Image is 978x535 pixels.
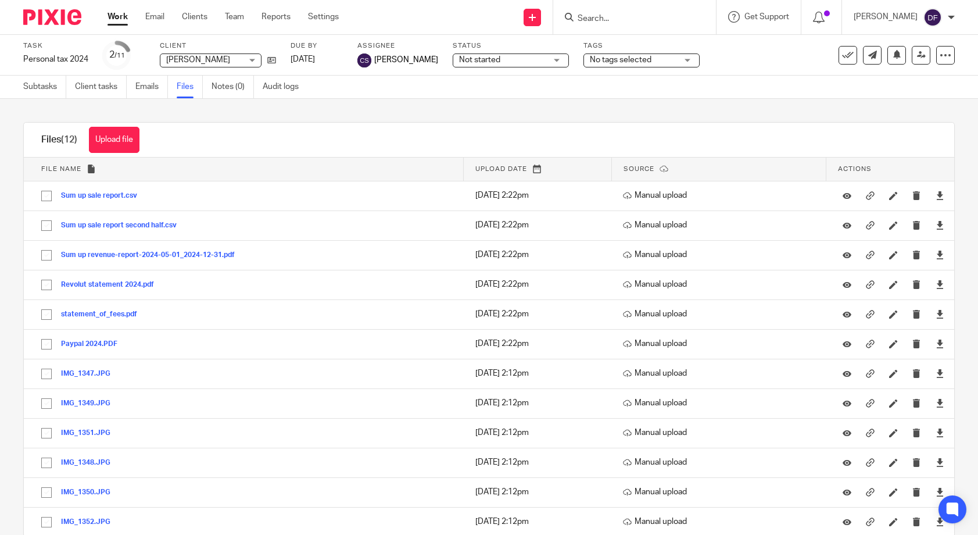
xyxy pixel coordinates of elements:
button: IMG_1348.JPG [61,459,119,467]
span: Actions [838,166,872,172]
span: [PERSON_NAME] [166,56,230,64]
h1: Files [41,134,77,146]
p: [DATE] 2:22pm [475,190,606,201]
label: Assignee [357,41,438,51]
a: Subtasks [23,76,66,98]
img: svg%3E [357,53,371,67]
a: Clients [182,11,207,23]
button: IMG_1352.JPG [61,518,119,526]
p: [DATE] 2:12pm [475,456,606,468]
p: Manual upload [623,219,821,231]
a: Audit logs [263,76,307,98]
p: [DATE] 2:12pm [475,516,606,527]
input: Select [35,393,58,415]
div: Personal tax 2024 [23,53,88,65]
button: IMG_1349.JPG [61,400,119,408]
p: [DATE] 2:12pm [475,427,606,438]
p: [DATE] 2:22pm [475,249,606,261]
span: No tags selected [590,56,651,64]
a: Download [936,368,944,379]
p: Manual upload [623,486,821,498]
button: Sum up sale report second half.csv [61,222,185,230]
a: Download [936,219,944,231]
label: Client [160,41,276,51]
input: Select [35,215,58,237]
label: Task [23,41,88,51]
a: Notes (0) [212,76,254,98]
a: Download [936,456,944,468]
a: Download [936,279,944,290]
span: Get Support [744,13,789,21]
p: Manual upload [623,397,821,409]
label: Tags [583,41,700,51]
span: [DATE] [291,55,315,63]
p: Manual upload [623,190,821,201]
button: IMG_1351.JPG [61,429,119,437]
input: Select [35,452,58,474]
img: Pixie [23,9,81,25]
a: Download [936,249,944,261]
a: Download [936,308,944,320]
input: Select [35,422,58,444]
a: Reports [261,11,291,23]
a: Download [936,397,944,409]
button: Paypal 2024.PDF [61,340,126,348]
button: IMG_1347.JPG [61,370,119,378]
p: Manual upload [623,427,821,438]
a: Download [936,338,944,349]
p: Manual upload [623,368,821,379]
a: Download [936,190,944,201]
p: [DATE] 2:22pm [475,219,606,231]
button: Sum up sale report.csv [61,192,146,200]
input: Select [35,333,58,355]
input: Select [35,185,58,207]
a: Download [936,427,944,438]
a: Team [225,11,244,23]
input: Select [35,274,58,296]
p: [DATE] 2:12pm [475,397,606,409]
input: Select [35,304,58,326]
button: Sum up revenue-report-2024-05-01_2024-12-31.pdf [61,251,243,259]
button: Upload file [89,127,139,153]
div: 2 [109,48,125,62]
span: Upload date [475,166,527,172]
a: Work [108,11,128,23]
a: Client tasks [75,76,127,98]
p: Manual upload [623,249,821,261]
a: Settings [308,11,339,23]
input: Search [576,14,681,24]
a: Download [936,516,944,527]
span: Not started [459,56,500,64]
input: Select [35,363,58,385]
a: Download [936,486,944,498]
label: Due by [291,41,343,51]
p: Manual upload [623,338,821,349]
p: [DATE] 2:22pm [475,338,606,349]
p: [DATE] 2:22pm [475,308,606,320]
button: IMG_1350.JPG [61,488,119,497]
button: statement_of_fees.pdf [61,311,146,319]
input: Select [35,481,58,504]
p: [DATE] 2:12pm [475,368,606,379]
p: Manual upload [623,516,821,527]
a: Files [177,76,203,98]
input: Select [35,511,58,533]
p: Manual upload [623,456,821,468]
span: File name [41,166,81,172]
p: [PERSON_NAME] [854,11,918,23]
small: /11 [114,52,125,59]
p: [DATE] 2:12pm [475,486,606,498]
img: svg%3E [923,8,942,27]
span: Source [624,166,654,172]
a: Emails [135,76,168,98]
button: Revolut statement 2024.pdf [61,281,163,289]
p: [DATE] 2:22pm [475,279,606,290]
label: Status [453,41,569,51]
p: Manual upload [623,279,821,290]
p: Manual upload [623,308,821,320]
span: (12) [61,135,77,144]
input: Select [35,244,58,266]
a: Email [145,11,164,23]
span: [PERSON_NAME] [374,54,438,66]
